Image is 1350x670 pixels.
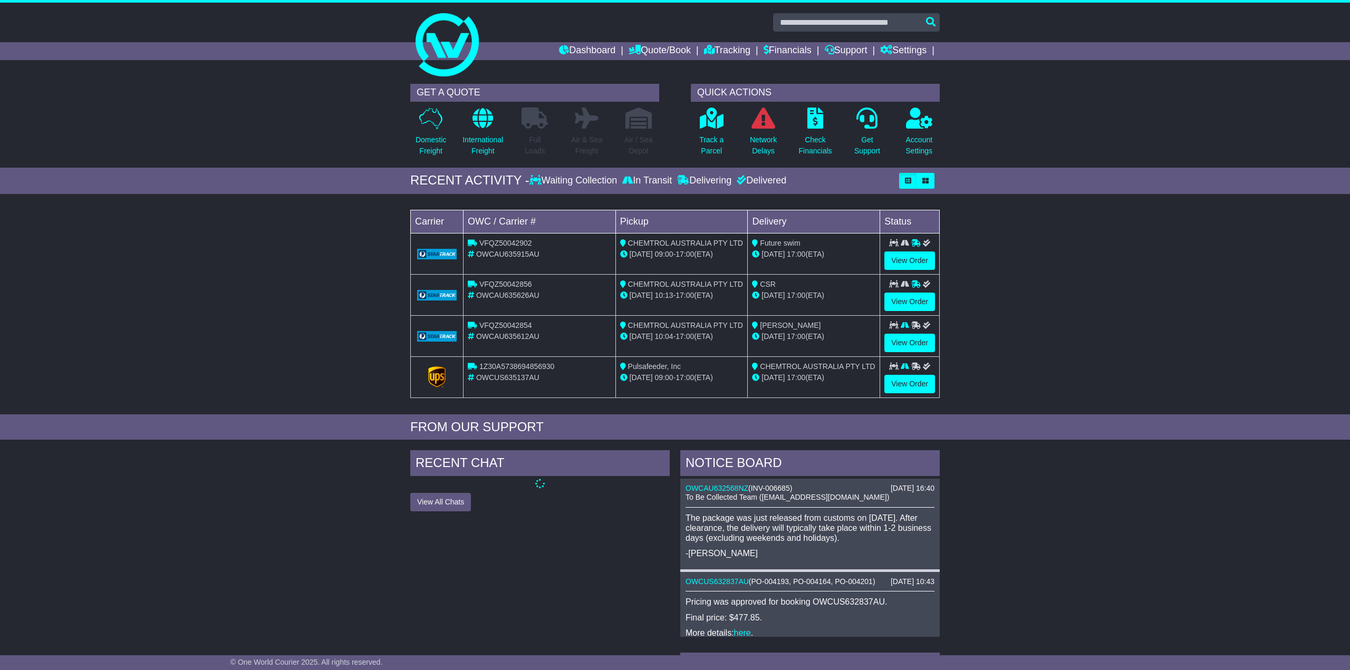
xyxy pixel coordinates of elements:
div: GET A QUOTE [410,84,659,102]
a: CheckFinancials [798,107,833,162]
p: Domestic Freight [416,134,446,157]
span: CHEMTROL AUSTRALIA PTY LTD [628,321,743,329]
div: RECENT ACTIVITY - [410,173,529,188]
div: - (ETA) [620,331,744,342]
a: Tracking [704,42,750,60]
div: RECENT CHAT [410,450,670,479]
a: View Order [884,375,935,393]
span: 10:04 [655,332,673,341]
span: [DATE] [630,332,653,341]
span: 09:00 [655,373,673,382]
span: To Be Collected Team ([EMAIL_ADDRESS][DOMAIN_NAME]) [686,493,889,501]
p: Network Delays [750,134,777,157]
a: Support [825,42,867,60]
p: Track a Parcel [699,134,724,157]
span: © One World Courier 2025. All rights reserved. [230,658,383,666]
p: Check Financials [799,134,832,157]
div: In Transit [620,175,674,187]
p: The package was just released from customs on [DATE]. After clearance, the delivery will typicall... [686,513,934,543]
p: International Freight [462,134,503,157]
span: 17:00 [787,250,805,258]
a: View Order [884,334,935,352]
span: [DATE] [761,332,785,341]
div: FROM OUR SUPPORT [410,420,940,435]
span: OWCAU635626AU [476,291,539,299]
div: [DATE] 16:40 [891,484,934,493]
td: OWC / Carrier # [464,210,616,233]
span: 17:00 [787,291,805,299]
div: Delivered [734,175,786,187]
div: ( ) [686,484,934,493]
a: Dashboard [559,42,615,60]
span: [DATE] [630,291,653,299]
img: GetCarrierServiceLogo [428,366,446,387]
span: OWCAU635915AU [476,250,539,258]
span: [DATE] [761,373,785,382]
span: OWCAU635612AU [476,332,539,341]
a: AccountSettings [905,107,933,162]
span: [DATE] [630,373,653,382]
a: InternationalFreight [462,107,504,162]
span: 17:00 [676,332,694,341]
div: - (ETA) [620,290,744,301]
span: CHEMTROL AUSTRALIA PTY LTD [628,280,743,288]
p: More details: . [686,628,934,638]
div: (ETA) [752,372,875,383]
p: Get Support [854,134,880,157]
div: ( ) [686,577,934,586]
a: Track aParcel [699,107,724,162]
span: 17:00 [676,250,694,258]
a: Settings [880,42,927,60]
button: View All Chats [410,493,471,511]
p: Air / Sea Depot [624,134,653,157]
a: View Order [884,251,935,270]
span: Pulsafeeder, Inc [628,362,681,371]
span: [DATE] [761,291,785,299]
p: Account Settings [906,134,933,157]
a: GetSupport [854,107,881,162]
div: (ETA) [752,290,875,301]
img: GetCarrierServiceLogo [417,331,457,342]
span: Future swim [760,239,800,247]
span: VFQZ50042856 [479,280,532,288]
a: NetworkDelays [749,107,777,162]
span: 09:00 [655,250,673,258]
td: Status [880,210,940,233]
span: CHEMTROL AUSTRALIA PTY LTD [760,362,875,371]
img: GetCarrierServiceLogo [417,290,457,300]
span: [DATE] [630,250,653,258]
span: 10:13 [655,291,673,299]
span: CSR [760,280,776,288]
div: - (ETA) [620,249,744,260]
a: OWCAU632568NZ [686,484,748,492]
p: Full Loads [522,134,548,157]
span: 17:00 [787,373,805,382]
div: QUICK ACTIONS [691,84,940,102]
span: [DATE] [761,250,785,258]
td: Carrier [411,210,464,233]
span: OWCUS635137AU [476,373,539,382]
span: 17:00 [676,373,694,382]
p: Final price: $477.85. [686,613,934,623]
td: Pickup [615,210,748,233]
p: -[PERSON_NAME] [686,548,934,558]
span: 1Z30A5738694856930 [479,362,554,371]
p: Pricing was approved for booking OWCUS632837AU. [686,597,934,607]
p: Air & Sea Freight [571,134,602,157]
span: VFQZ50042902 [479,239,532,247]
a: View Order [884,293,935,311]
span: 17:00 [787,332,805,341]
span: INV-006685 [751,484,790,492]
span: 17:00 [676,291,694,299]
div: Delivering [674,175,734,187]
div: Waiting Collection [529,175,620,187]
a: Financials [764,42,812,60]
img: GetCarrierServiceLogo [417,249,457,259]
div: - (ETA) [620,372,744,383]
a: DomesticFreight [415,107,447,162]
div: [DATE] 10:43 [891,577,934,586]
span: CHEMTROL AUSTRALIA PTY LTD [628,239,743,247]
a: here [734,628,751,637]
div: NOTICE BOARD [680,450,940,479]
span: PO-004193, PO-004164, PO-004201 [751,577,873,586]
